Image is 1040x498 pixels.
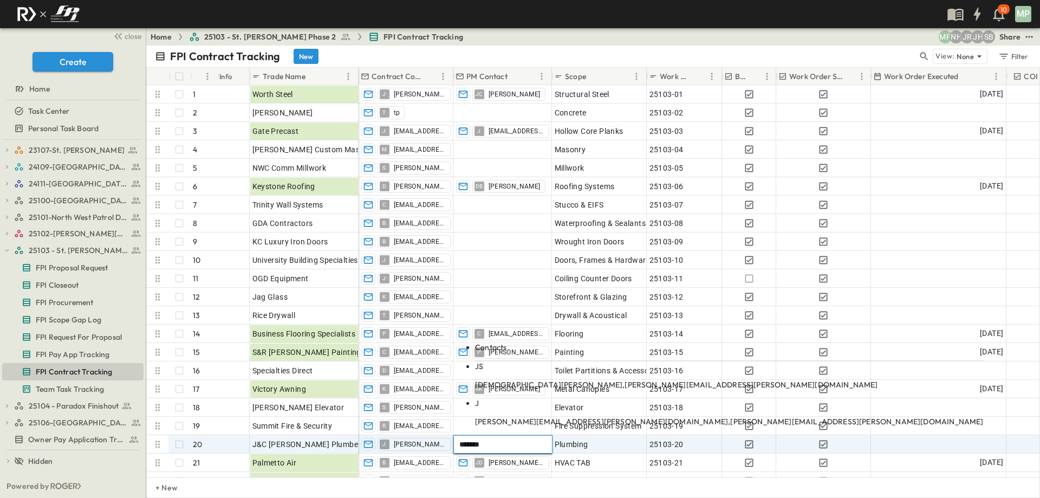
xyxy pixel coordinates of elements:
span: Specialties Direct [252,365,313,376]
span: [PERSON_NAME] [489,90,541,99]
div: Sterling Barnett (sterling@fpibuilders.com) [982,30,995,43]
span: Wrought Iron Doors [555,236,625,247]
div: # [190,68,217,85]
a: FPI Pay App Tracking [2,347,141,362]
span: [PERSON_NAME][EMAIL_ADDRESS][PERSON_NAME][DOMAIN_NAME] [730,417,983,426]
span: T [382,112,386,113]
div: 25103 - St. [PERSON_NAME] Phase 2test [2,242,144,259]
span: Flooring [555,328,584,339]
a: 25106-St. Andrews Parking Lot [14,415,141,430]
span: 25103-21 [649,457,684,468]
a: 25100-Vanguard Prep School [14,193,141,208]
span: S&R [PERSON_NAME] Painting [252,347,361,358]
div: Monica Pruteanu (mpruteanu@fpibuilders.com) [939,30,952,43]
button: Sort [960,70,972,82]
a: 24111-[GEOGRAPHIC_DATA] [14,176,141,191]
span: Waterproofing & Sealants [555,218,646,229]
a: Personal Task Board [2,121,141,136]
p: Work Order Sent [789,71,844,82]
span: 25103-03 [649,126,684,137]
p: 15 [193,347,200,358]
span: 25103-01 [649,89,684,100]
div: FPI Procurementtest [2,294,144,311]
span: Storefront & Glazing [555,292,627,302]
span: C [382,204,386,205]
span: KC Luxury Iron Doors [252,236,328,247]
span: [PERSON_NAME][EMAIL_ADDRESS][PERSON_NAME][DOMAIN_NAME] [394,440,446,449]
span: Plumbing [555,439,588,450]
span: 25103-02 [649,107,684,118]
a: 25104 - Paradox Finishout [14,398,141,413]
span: Masonry [555,144,586,155]
span: [PERSON_NAME] Custom Masonry [252,144,376,155]
span: 25103-10 [649,255,684,266]
div: Personal Task Boardtest [2,120,144,137]
button: Menu [535,70,548,83]
button: New [294,49,318,64]
span: Rice Drywall [252,310,296,321]
span: 25103-14 [649,328,684,339]
span: K [382,389,386,389]
a: Home [2,81,141,96]
span: tp [394,108,400,117]
span: Jag Glass [252,292,288,302]
span: Keystone Roofing [252,181,315,192]
button: Menu [342,70,355,83]
button: Sort [847,70,859,82]
span: University Building Specialties [252,255,358,266]
p: [PERSON_NAME][EMAIL_ADDRESS][PERSON_NAME][DOMAIN_NAME], [475,416,984,427]
span: 25100-Vanguard Prep School [29,195,128,206]
span: [EMAIL_ADDRESS][DOMAIN_NAME] [394,127,446,135]
span: J&C [PERSON_NAME] Plumbers [252,439,365,450]
span: [EMAIL_ADDRESS][DOMAIN_NAME] [394,348,446,357]
span: 25102-Christ The Redeemer Anglican Church [29,228,128,239]
div: 25100-Vanguard Prep Schooltest [2,192,144,209]
p: 17 [193,384,199,394]
span: JD [476,462,483,463]
p: 11 [193,273,198,284]
span: FPI Scope Gap Log [36,314,101,325]
span: [PERSON_NAME][EMAIL_ADDRESS][DOMAIN_NAME] [394,164,446,172]
a: 25103 - St. [PERSON_NAME] Phase 2 [14,243,141,258]
button: Menu [201,70,214,83]
a: 25101-North West Patrol Division [14,210,141,225]
p: 9 [193,236,197,247]
span: [EMAIL_ADDRESS][DOMAIN_NAME] [394,293,446,301]
span: Task Center [28,106,69,117]
button: Menu [855,70,868,83]
button: Sort [308,70,320,82]
a: FPI Proposal Request [2,260,141,275]
div: FPI Contract Trackingtest [2,363,144,380]
span: [DATE] [980,125,1003,137]
span: Hidden [28,456,53,467]
span: [EMAIL_ADDRESS][DOMAIN_NAME] [394,201,446,209]
span: Millwork [555,163,584,173]
span: [EMAIL_ADDRESS][DOMAIN_NAME] [394,329,446,338]
span: [DATE] [980,475,1003,487]
span: Home [29,83,50,94]
span: Owner Pay Application Tracking [28,434,124,445]
span: [PERSON_NAME][EMAIL_ADDRESS][PERSON_NAME][DOMAIN_NAME] [394,90,446,99]
span: C [477,333,481,334]
span: [PERSON_NAME][EMAIL_ADDRESS][PERSON_NAME][DOMAIN_NAME] [625,380,877,390]
span: Team Task Tracking [36,384,104,394]
span: [EMAIL_ADDRESS][DOMAIN_NAME] [394,366,446,375]
span: 25103-08 [649,218,684,229]
a: Team Task Tracking [2,381,141,397]
div: 25101-North West Patrol Divisiontest [2,209,144,226]
span: FPI Contract Tracking [383,31,463,42]
a: 25103 - St. [PERSON_NAME] Phase 2 [189,31,352,42]
div: 24109-St. Teresa of Calcutta Parish Halltest [2,158,144,176]
button: close [109,28,144,43]
button: Sort [194,70,206,82]
a: 24109-St. Teresa of Calcutta Parish Hall [14,159,141,174]
span: FPI Proposal Request [36,262,108,273]
span: Trinity Wall Systems [252,199,323,210]
span: 25103-09 [649,236,684,247]
button: Menu [760,70,773,83]
span: [DATE] [980,180,1003,192]
p: None [957,51,974,62]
